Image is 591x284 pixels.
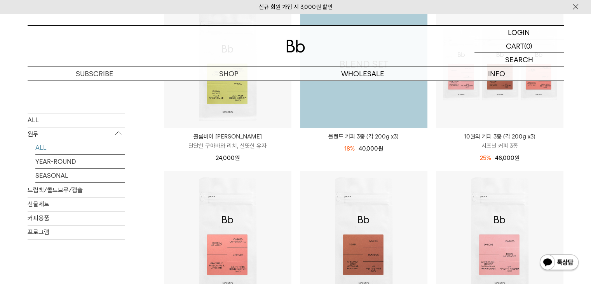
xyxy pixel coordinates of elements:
p: INFO [430,67,564,81]
img: 카카오톡 채널 1:1 채팅 버튼 [539,254,579,272]
img: 로고 [286,40,305,53]
p: SEARCH [505,53,533,67]
p: LOGIN [508,26,530,39]
a: 커피용품 [28,211,125,225]
span: 원 [514,154,520,161]
a: SEASONAL [35,169,125,182]
a: 블렌드 커피 3종 (각 200g x3) [300,132,427,141]
a: 10월의 커피 3종 (각 200g x3) 시즈널 커피 3종 [436,132,563,151]
span: 원 [378,145,383,152]
p: CART [506,39,524,53]
span: 40,000 [359,145,383,152]
span: 원 [235,154,240,161]
a: ALL [28,113,125,127]
p: 콜롬비아 [PERSON_NAME] [164,132,291,141]
p: 10월의 커피 3종 (각 200g x3) [436,132,563,141]
p: 원두 [28,127,125,141]
a: SHOP [162,67,296,81]
a: 선물세트 [28,197,125,211]
span: 24,000 [216,154,240,161]
a: 콜롬비아 [PERSON_NAME] 달달한 구아바와 리치, 산뜻한 유자 [164,132,291,151]
span: 46,000 [495,154,520,161]
a: SUBSCRIBE [28,67,162,81]
a: 프로그램 [28,225,125,239]
p: WHOLESALE [296,67,430,81]
p: (0) [524,39,532,53]
a: 드립백/콜드브루/캡슐 [28,183,125,197]
div: 25% [480,153,491,163]
a: LOGIN [474,26,564,39]
a: ALL [35,141,125,154]
p: 시즈널 커피 3종 [436,141,563,151]
a: YEAR-ROUND [35,155,125,168]
p: 달달한 구아바와 리치, 산뜻한 유자 [164,141,291,151]
a: CART (0) [474,39,564,53]
a: 신규 회원 가입 시 3,000원 할인 [259,4,333,11]
div: 18% [344,144,355,153]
